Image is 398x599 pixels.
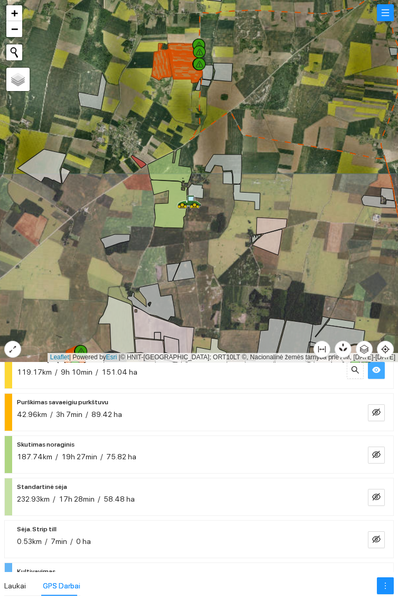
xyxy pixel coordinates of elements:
button: search [347,362,364,379]
span: 3h 7min [56,410,82,419]
span: 75.82 ha [106,452,136,461]
span: aim [377,345,393,353]
button: column-width [313,341,330,358]
button: aim [377,341,394,358]
span: Sėja. Strip till [17,523,57,536]
div: GPS Darbai [43,580,80,592]
span: / [98,495,100,503]
span: 119.17km [17,368,52,376]
span: search [351,366,359,376]
button: eye-invisible [368,404,385,421]
a: Zoom in [6,5,22,21]
span: 89.42 ha [91,410,122,419]
span: 0 ha [76,537,91,546]
div: | Powered by © HNIT-[GEOGRAPHIC_DATA]; ORT10LT ©, Nacionalinė žemės tarnyba prie AM, [DATE]-[DATE] [48,353,398,362]
button: more [377,577,394,594]
span: column-width [314,345,330,353]
span: Kultivavimas [17,565,55,578]
span: / [53,495,55,503]
span: / [55,368,58,376]
a: Leaflet [50,353,69,361]
span: / [55,452,58,461]
span: 232.93km [17,495,50,503]
span: 42.96km [17,410,47,419]
span: eye-invisible [372,493,381,503]
button: eye-invisible [368,447,385,464]
span: / [45,537,48,546]
span: 58.48 ha [104,495,135,503]
span: eye [372,366,381,376]
span: expand-alt [5,345,21,353]
span: | [119,353,121,361]
span: Standartinė sėja [17,480,67,493]
span: 7min [51,537,67,546]
span: / [50,410,53,419]
span: 187.74km [17,452,52,461]
span: / [100,452,103,461]
span: − [11,22,18,35]
a: Layers [6,68,30,91]
span: / [96,368,98,376]
span: / [86,410,88,419]
div: Laukai [4,580,26,592]
span: 0.53km [17,537,42,546]
button: expand-alt [4,341,21,358]
span: 9h 10min [61,368,92,376]
span: more [377,582,393,590]
span: eye-invisible [372,535,381,545]
span: 151.04 ha [101,368,137,376]
a: Zoom out [6,21,22,37]
button: eye [368,362,385,379]
button: menu [377,4,394,21]
span: 19h 27min [61,452,97,461]
button: eye-invisible [368,531,385,548]
span: eye-invisible [372,450,381,460]
span: 17h 28min [59,495,95,503]
button: eye-invisible [368,489,385,506]
span: Skutimas noraginis [17,438,75,451]
button: Initiate a new search [6,44,22,60]
span: + [11,6,18,20]
span: Purškimas savaeigiu purkštuvu [17,396,108,409]
span: / [70,537,73,546]
a: Esri [106,353,117,361]
span: eye-invisible [372,408,381,418]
